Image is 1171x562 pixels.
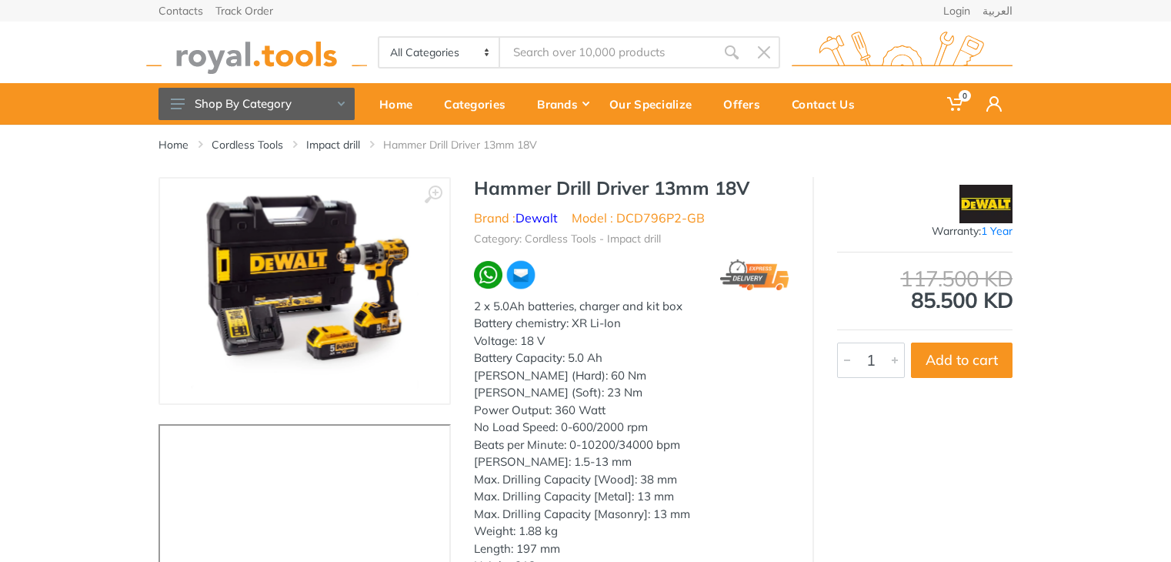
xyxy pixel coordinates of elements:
[526,88,599,120] div: Brands
[911,343,1013,378] button: Add to cart
[720,259,789,290] img: express.png
[599,83,712,125] a: Our Specialize
[369,88,433,120] div: Home
[158,137,188,152] a: Home
[599,88,712,120] div: Our Specialize
[981,224,1013,238] span: 1 Year
[837,268,1013,289] div: 117.500 KD
[959,90,971,102] span: 0
[369,83,433,125] a: Home
[379,38,500,67] select: Category
[158,137,1013,152] nav: breadcrumb
[712,83,781,125] a: Offers
[158,5,203,16] a: Contacts
[215,5,273,16] a: Track Order
[936,83,976,125] a: 0
[306,137,360,152] a: Impact drill
[983,5,1013,16] a: العربية
[474,177,789,199] h1: Hammer Drill Driver 13mm 18V
[959,185,1013,223] img: Dewalt
[474,231,661,247] li: Category: Cordless Tools - Impact drill
[158,88,355,120] button: Shop By Category
[500,36,716,69] input: Site search
[433,83,526,125] a: Categories
[792,32,1013,74] img: royal.tools Logo
[433,88,526,120] div: Categories
[837,223,1013,239] div: Warranty:
[192,194,419,388] img: Royal Tools - Hammer Drill Driver 13mm 18V
[943,5,970,16] a: Login
[515,210,558,226] a: Dewalt
[212,137,283,152] a: Cordless Tools
[572,209,705,227] li: Model : DCD796P2-GB
[781,88,876,120] div: Contact Us
[837,268,1013,311] div: 85.500 KD
[146,32,367,74] img: royal.tools Logo
[474,261,502,289] img: wa.webp
[712,88,781,120] div: Offers
[383,137,560,152] li: Hammer Drill Driver 13mm 18V
[505,259,536,290] img: ma.webp
[474,209,558,227] li: Brand :
[781,83,876,125] a: Contact Us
